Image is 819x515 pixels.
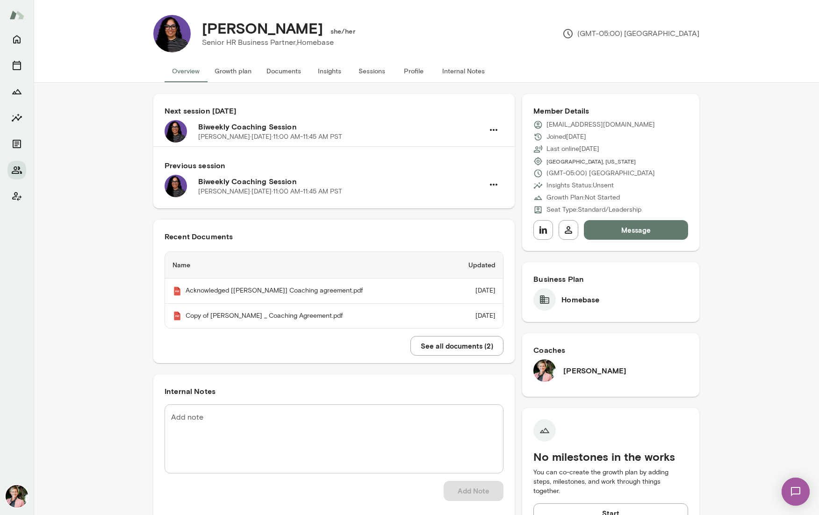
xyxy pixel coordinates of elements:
[561,294,599,305] h6: Homebase
[533,273,688,285] h6: Business Plan
[7,135,26,153] button: Documents
[165,304,445,329] th: Copy of [PERSON_NAME] _ Coaching Agreement.pdf
[546,193,620,202] p: Growth Plan: Not Started
[7,56,26,75] button: Sessions
[435,60,492,82] button: Internal Notes
[165,252,445,279] th: Name
[445,279,503,304] td: [DATE]
[7,187,26,206] button: Client app
[198,121,484,132] h6: Biweekly Coaching Session
[584,220,688,240] button: Message
[410,336,503,356] button: See all documents (2)
[546,132,586,142] p: Joined [DATE]
[546,157,636,165] span: [GEOGRAPHIC_DATA], [US_STATE]
[445,304,503,329] td: [DATE]
[533,359,556,382] img: Kelly K. Oliver
[165,386,503,397] h6: Internal Notes
[445,252,503,279] th: Updated
[198,187,342,196] p: [PERSON_NAME] · [DATE] · 11:00 AM-11:45 AM PST
[6,485,28,508] img: Kelly K. Oliver
[165,279,445,304] th: Acknowledged [[PERSON_NAME]] Coaching agreement.pdf
[165,60,207,82] button: Overview
[198,176,484,187] h6: Biweekly Coaching Session
[172,311,182,321] img: Mento
[7,30,26,49] button: Home
[202,19,323,37] h4: [PERSON_NAME]
[165,105,503,116] h6: Next session [DATE]
[533,449,688,464] h5: No milestones in the works
[562,28,699,39] p: (GMT-05:00) [GEOGRAPHIC_DATA]
[533,105,688,116] h6: Member Details
[259,60,309,82] button: Documents
[393,60,435,82] button: Profile
[330,27,355,36] h6: she/her
[533,344,688,356] h6: Coaches
[202,37,348,48] p: Senior HR Business Partner, Homebase
[546,144,599,154] p: Last online [DATE]
[165,231,503,242] h6: Recent Documents
[7,161,26,179] button: Members
[563,365,626,376] h6: [PERSON_NAME]
[309,60,351,82] button: Insights
[351,60,393,82] button: Sessions
[546,120,655,129] p: [EMAIL_ADDRESS][DOMAIN_NAME]
[546,205,641,215] p: Seat Type: Standard/Leadership
[207,60,259,82] button: Growth plan
[546,181,614,190] p: Insights Status: Unsent
[546,169,655,178] p: (GMT-05:00) [GEOGRAPHIC_DATA]
[165,160,503,171] h6: Previous session
[153,15,191,52] img: Cassidy Edwards
[7,82,26,101] button: Growth Plan
[7,108,26,127] button: Insights
[533,468,688,496] p: You can co-create the growth plan by adding steps, milestones, and work through things together.
[9,6,24,24] img: Mento
[172,286,182,296] img: Mento
[198,132,342,142] p: [PERSON_NAME] · [DATE] · 11:00 AM-11:45 AM PST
